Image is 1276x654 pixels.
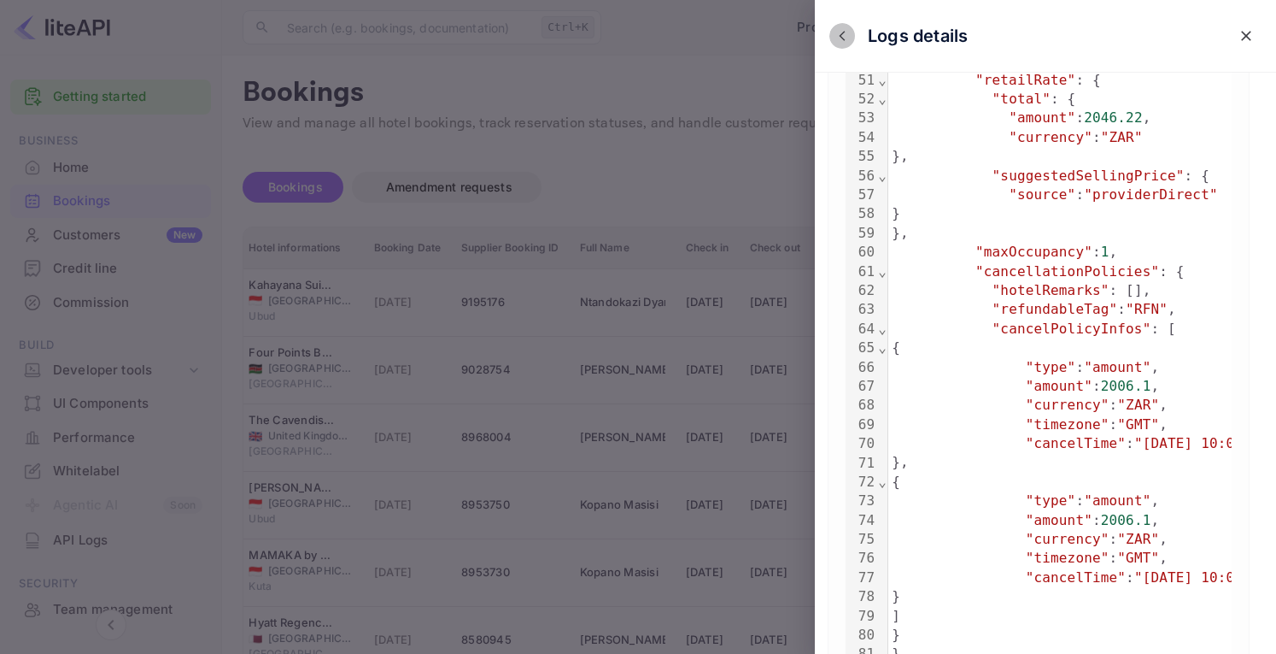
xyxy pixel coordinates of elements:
[1084,109,1142,126] span: 2046.22
[1084,492,1150,509] span: "amount"
[846,415,877,434] div: 69
[992,282,1109,298] span: "hotelRemarks"
[846,607,877,626] div: 79
[846,167,877,186] div: 56
[1009,109,1075,126] span: "amount"
[846,549,877,568] div: 76
[1009,186,1075,203] span: "source"
[992,91,1051,107] span: "total"
[1026,550,1109,566] span: "timezone"
[1117,416,1159,433] span: "GMT"
[992,321,1151,337] span: "cancelPolicyInfos"
[846,454,877,473] div: 71
[846,626,877,645] div: 80
[1026,512,1092,528] span: "amount"
[846,511,877,530] div: 74
[877,168,887,184] span: Fold line
[1117,550,1159,566] span: "GMT"
[1026,531,1109,547] span: "currency"
[846,587,877,606] div: 78
[846,128,877,147] div: 54
[846,262,877,281] div: 61
[846,377,877,396] div: 67
[846,71,877,90] div: 51
[992,301,1118,317] span: "refundableTag"
[846,530,877,549] div: 75
[1134,569,1276,586] span: "[DATE] 10:00:00"
[877,321,887,337] span: Fold line
[846,358,877,377] div: 66
[877,72,887,88] span: Fold line
[1126,301,1168,317] span: "RFN"
[868,23,968,49] p: Logs details
[1101,244,1109,260] span: 1
[877,91,887,107] span: Fold line
[846,147,877,166] div: 55
[1026,569,1126,586] span: "cancelTime"
[846,339,877,357] div: 65
[975,244,1092,260] span: "maxOccupancy"
[877,339,887,356] span: Fold line
[1101,512,1151,528] span: 2006.1
[846,90,877,109] div: 52
[846,473,877,492] div: 72
[846,281,877,300] div: 62
[1101,378,1151,394] span: 2006.1
[1026,378,1092,394] span: "amount"
[1084,186,1218,203] span: "providerDirect"
[975,72,1075,88] span: "retailRate"
[1231,21,1261,51] button: close
[846,186,877,204] div: 57
[1026,397,1109,413] span: "currency"
[877,263,887,280] span: Fold line
[846,320,877,339] div: 64
[1084,359,1150,375] span: "amount"
[1026,359,1076,375] span: "type"
[846,109,877,127] div: 53
[1134,435,1276,451] span: "[DATE] 10:00:00"
[846,300,877,319] div: 63
[1026,435,1126,451] span: "cancelTime"
[846,434,877,453] div: 70
[1101,129,1143,145] span: "ZAR"
[1117,397,1159,413] span: "ZAR"
[992,168,1185,184] span: "suggestedSellingPrice"
[846,396,877,415] div: 68
[1009,129,1092,145] span: "currency"
[1026,492,1076,509] span: "type"
[829,23,855,49] button: close
[1117,531,1159,547] span: "ZAR"
[877,474,887,490] span: Fold line
[1026,416,1109,433] span: "timezone"
[846,204,877,223] div: 58
[846,569,877,587] div: 77
[846,492,877,510] div: 73
[846,224,877,243] div: 59
[975,263,1159,280] span: "cancellationPolicies"
[846,243,877,262] div: 60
